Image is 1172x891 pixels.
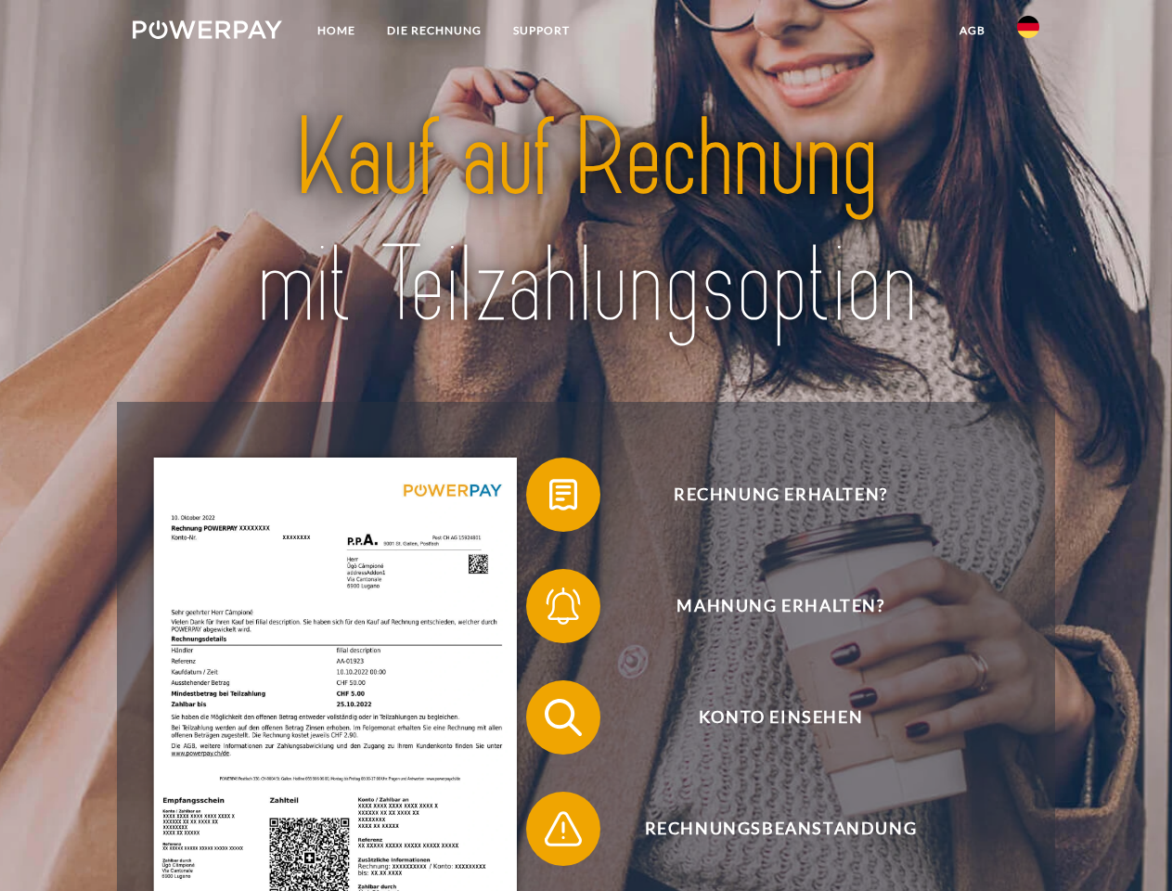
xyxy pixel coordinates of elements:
span: Mahnung erhalten? [553,569,1008,643]
button: Mahnung erhalten? [526,569,1009,643]
a: Home [302,14,371,47]
span: Rechnung erhalten? [553,458,1008,532]
a: agb [944,14,1001,47]
button: Rechnung erhalten? [526,458,1009,532]
img: title-powerpay_de.svg [177,89,995,355]
img: qb_warning.svg [540,806,586,852]
img: qb_search.svg [540,694,586,741]
img: logo-powerpay-white.svg [133,20,282,39]
img: qb_bill.svg [540,471,586,518]
button: Konto einsehen [526,680,1009,755]
span: Konto einsehen [553,680,1008,755]
img: de [1017,16,1039,38]
button: Rechnungsbeanstandung [526,792,1009,866]
a: SUPPORT [497,14,586,47]
img: qb_bell.svg [540,583,586,629]
a: DIE RECHNUNG [371,14,497,47]
span: Rechnungsbeanstandung [553,792,1008,866]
